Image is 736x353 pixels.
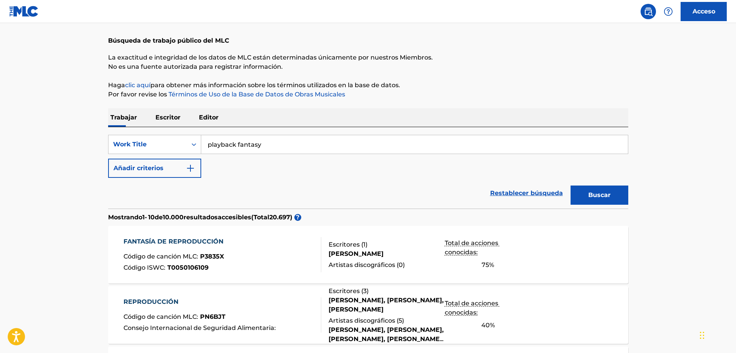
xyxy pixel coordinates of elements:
[124,324,274,331] font: Consejo Internacional de Seguridad Alimentaria
[167,264,209,271] font: T0050106109
[402,317,404,324] font: )
[661,4,676,19] div: Ayuda
[124,313,197,320] font: Código de canción MLC
[108,54,433,61] font: La exactitud e integridad de los datos de MLC están determinadas únicamente por nuestros Miembros.
[290,214,292,221] font: )
[113,140,182,149] div: Work Title
[664,7,673,16] img: ayuda
[110,114,137,121] font: Trabajar
[199,114,219,121] font: Editor
[108,63,283,70] font: No es una fuente autorizada para registrar información.
[399,317,402,324] font: 5
[108,159,201,178] button: Añadir criterios
[329,241,363,248] font: Escritores (
[269,214,290,221] font: 20.697
[681,2,727,21] a: Acceso
[150,81,400,89] font: para obtener más información sobre los términos utilizados en la base de datos.
[200,313,225,320] font: PN6BJT
[490,322,495,329] font: %
[200,253,224,260] font: P3835X
[482,261,489,268] font: 75
[124,298,179,305] font: REPRODUCCIÓN
[108,37,229,44] font: Búsqueda de trabajo público del MLC
[184,214,218,221] font: resultados
[489,261,494,268] font: %
[329,250,384,257] font: [PERSON_NAME]
[164,264,165,271] font: :
[113,164,164,172] font: Añadir criterios
[124,253,197,260] font: Código de canción MLC
[155,214,163,221] font: de
[329,317,399,324] font: Artistas discográficos (
[693,8,715,15] font: Acceso
[296,214,299,221] font: ?
[163,214,184,221] font: 10.000
[399,261,403,268] font: 0
[197,253,198,260] font: :
[142,214,145,221] font: 1
[108,286,628,344] a: REPRODUCCIÓNCódigo de canción MLC:PN6BJTConsejo Internacional de Seguridad Alimentaria:Escritores...
[218,214,251,221] font: accesibles
[481,322,490,329] font: 40
[108,135,628,209] form: Formulario de búsqueda
[108,91,167,98] font: Por favor revise los
[169,91,345,98] font: Términos de Uso de la Base de Datos de Obras Musicales
[588,191,611,199] font: Buscar
[108,214,142,221] font: Mostrando
[108,226,628,283] a: FANTASÍA DE REPRODUCCIÓNCódigo de canción MLC:P3835XCódigo ISWC:T0050106109Escritores (1)[PERSON_...
[403,261,405,268] font: )
[365,241,367,248] font: )
[329,297,444,313] font: [PERSON_NAME], [PERSON_NAME], [PERSON_NAME]
[329,261,399,268] font: Artistas discográficos (
[124,238,224,245] font: FANTASÍA DE REPRODUCCIÓN
[125,81,150,89] a: clic aquí
[363,241,365,248] font: 1
[700,324,704,347] div: Arrastrar
[148,214,155,221] font: 10
[363,287,367,295] font: 3
[445,239,500,256] font: Total de acciones conocidas:
[698,316,736,353] iframe: Widget de chat
[251,214,269,221] font: (Total
[155,114,180,121] font: Escritor
[367,287,369,295] font: )
[445,300,500,316] font: Total de acciones conocidas:
[186,164,195,173] img: 9d2ae6d4665cec9f34b9.svg
[167,91,345,98] a: Términos de Uso de la Base de Datos de Obras Musicales
[145,214,147,221] font: -
[9,6,39,17] img: Logotipo del MLC
[641,4,656,19] a: Búsqueda pública
[329,287,363,295] font: Escritores (
[490,189,563,197] font: Restablecer búsqueda
[108,81,125,89] font: Haga
[274,324,276,331] font: :
[197,313,198,320] font: :
[571,186,628,205] button: Buscar
[124,264,164,271] font: Código ISWC
[644,7,653,16] img: buscar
